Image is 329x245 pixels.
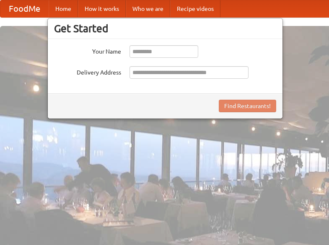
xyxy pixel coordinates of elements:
[126,0,170,17] a: Who we are
[49,0,78,17] a: Home
[219,100,276,112] button: Find Restaurants!
[54,66,121,77] label: Delivery Address
[78,0,126,17] a: How it works
[170,0,220,17] a: Recipe videos
[0,0,49,17] a: FoodMe
[54,45,121,56] label: Your Name
[54,22,276,35] h3: Get Started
